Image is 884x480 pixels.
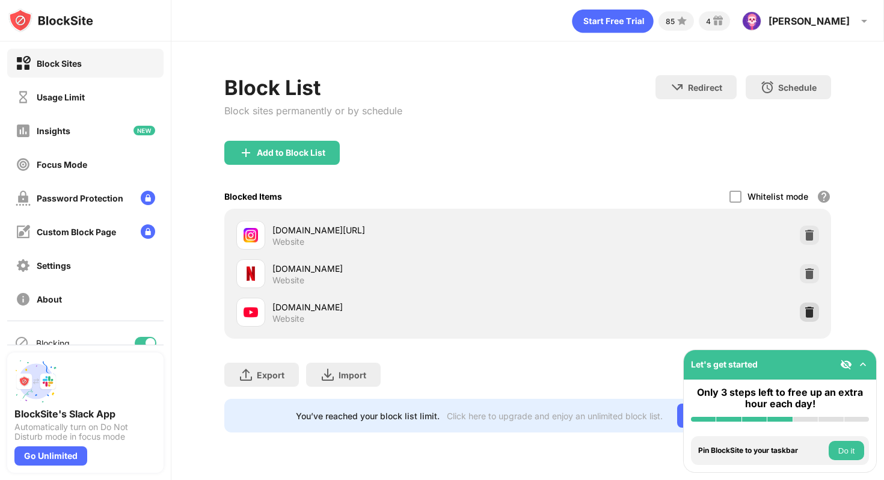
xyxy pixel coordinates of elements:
div: Website [272,275,304,286]
img: new-icon.svg [134,126,155,135]
img: favicons [244,266,258,281]
button: Do it [829,441,864,460]
div: [PERSON_NAME] [769,15,850,27]
div: [DOMAIN_NAME][URL] [272,224,527,236]
div: Only 3 steps left to free up an extra hour each day! [691,387,869,410]
div: Whitelist mode [747,191,808,202]
div: Go Unlimited [14,446,87,466]
img: insights-off.svg [16,123,31,138]
div: Block sites permanently or by schedule [224,105,402,117]
div: Website [272,313,304,324]
div: Export [257,370,284,380]
img: settings-off.svg [16,258,31,273]
div: [DOMAIN_NAME] [272,301,527,313]
img: password-protection-off.svg [16,191,31,206]
div: About [37,294,62,304]
div: 85 [666,17,675,26]
div: Blocked Items [224,191,282,202]
div: Insights [37,126,70,136]
div: Settings [37,260,71,271]
img: about-off.svg [16,292,31,307]
div: Redirect [688,82,722,93]
img: ACg8ocIwa9ToWImfIqcRk3RNSjRNV_LB-Bniexw6sjzpuUKO6bVqRgGm=s96-c [742,11,761,31]
div: Custom Block Page [37,227,116,237]
div: Blocking [36,338,70,348]
div: Automatically turn on Do Not Disturb mode in focus mode [14,422,156,442]
img: focus-off.svg [16,157,31,172]
img: lock-menu.svg [141,224,155,239]
div: Import [339,370,366,380]
div: Password Protection [37,193,123,203]
div: Add to Block List [257,148,325,158]
div: BlockSite's Slack App [14,408,156,420]
div: animation [572,9,654,33]
div: Block List [224,75,402,100]
img: points-small.svg [675,14,689,28]
img: block-on.svg [16,56,31,71]
img: favicons [244,228,258,242]
div: Website [272,236,304,247]
img: omni-setup-toggle.svg [857,358,869,371]
div: [DOMAIN_NAME] [272,262,527,275]
img: customize-block-page-off.svg [16,224,31,239]
div: Let's get started [691,359,758,369]
img: reward-small.svg [711,14,725,28]
img: eye-not-visible.svg [840,358,852,371]
div: 4 [706,17,711,26]
div: Schedule [778,82,817,93]
div: You’ve reached your block list limit. [296,411,440,421]
img: push-slack.svg [14,360,58,403]
img: logo-blocksite.svg [8,8,93,32]
div: Block Sites [37,58,82,69]
div: Usage Limit [37,92,85,102]
img: favicons [244,305,258,319]
img: blocking-icon.svg [14,336,29,350]
div: Pin BlockSite to your taskbar [698,446,826,455]
div: Click here to upgrade and enjoy an unlimited block list. [447,411,663,421]
img: lock-menu.svg [141,191,155,205]
img: time-usage-off.svg [16,90,31,105]
div: Focus Mode [37,159,87,170]
div: Go Unlimited [677,404,760,428]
